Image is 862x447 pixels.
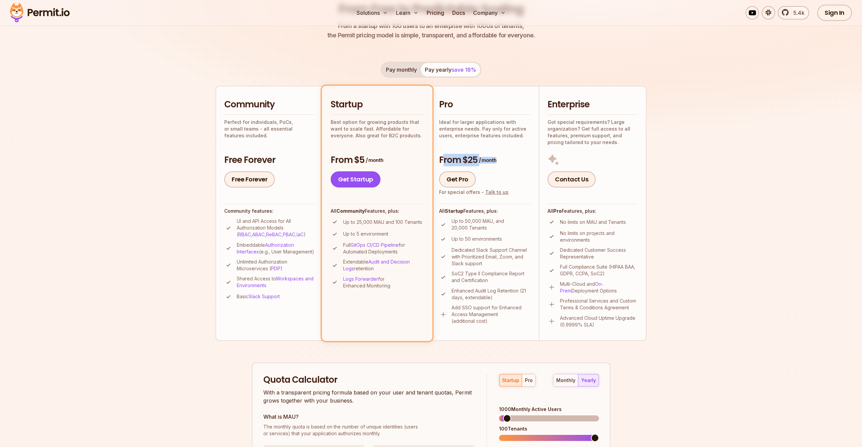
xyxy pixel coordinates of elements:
[556,377,575,384] div: monthly
[224,119,315,139] p: Perfect for individuals, PoCs, or small teams - all essential features included.
[452,218,531,231] p: Up to 50,000 MAU, and 20,000 Tenants
[248,294,280,299] a: Slack Support
[224,208,315,214] h4: Community features:
[252,232,265,237] a: ABAC
[560,281,638,294] p: Multi-Cloud and Deployment Options
[452,236,502,242] p: Up to 50 environments
[470,6,508,20] button: Company
[439,171,476,187] a: Get Pro
[263,423,475,430] span: The monthly quota is based on the number of unique identities (users
[560,230,638,243] p: No limits on projects and environments
[343,219,422,226] p: Up to 25,000 MAU and 100 Tenants
[297,232,304,237] a: IaC
[548,99,638,111] h2: Enterprise
[499,406,599,413] div: 1000 Monthly Active Users
[439,99,531,111] h2: Pro
[452,287,531,301] p: Enhanced Audit Log Retention (21 days, extendable)
[327,21,535,31] span: From a startup with 100 users to an enterprise with 1000s of tenants,
[263,388,475,405] p: With a transparent pricing formula based on your user and tenant quotas, Permit grows together wi...
[817,5,852,21] a: Sign In
[560,264,638,277] p: Full Compliance Suite (HIPAA BAA, GDPR, CCPA, SoC2)
[7,1,73,24] img: Permit logo
[560,298,638,311] p: Professional Services and Custom Terms & Conditions Agreement
[263,423,475,437] p: or services) that your application authorizes monthly.
[560,219,626,226] p: No limits on MAU and Tenants
[548,171,596,187] a: Contact Us
[452,304,531,324] p: Add SSO support for Enhanced Access Management (additional cost)
[343,259,424,272] p: Extendable retention
[331,154,424,166] h3: From $5
[439,208,531,214] h4: All Features, plus:
[238,232,251,237] a: RBAC
[452,247,531,267] p: Dedicated Slack Support Channel with Prioritized Email, Zoom, and Slack support
[439,189,508,196] div: For special offers -
[343,231,388,237] p: Up to 5 environment
[331,208,424,214] h4: All Features, plus:
[271,266,280,271] a: PDP
[479,157,496,164] span: / month
[237,259,315,272] p: Unlimited Authorization Microservices ( )
[778,6,809,20] a: 5.4k
[452,270,531,284] p: SoC2 Type II Compliance Report and Certification
[331,119,424,139] p: Best option for growing products that want to scale fast. Affordable for everyone. Also great for...
[789,9,804,17] span: 5.4k
[263,374,475,386] h2: Quota Calculator
[424,6,447,20] a: Pricing
[336,208,365,214] strong: Community
[485,189,508,195] a: Talk to us
[224,99,315,111] h2: Community
[548,208,638,214] h4: All Features, plus:
[366,157,383,164] span: / month
[560,315,638,328] p: Advanced Cloud Uptime Upgrade (0.9999% SLA)
[354,6,391,20] button: Solutions
[343,276,378,282] a: Logs Forwarder
[237,293,280,300] p: Basic
[237,218,315,238] p: UI and API Access for All Authorization Models ( , , , , )
[331,99,424,111] h2: Startup
[393,6,421,20] button: Learn
[263,413,475,421] h3: What is MAU?
[382,63,421,76] button: Pay monthly
[237,242,294,254] a: Authorization Interfaces
[331,171,380,187] a: Get Startup
[499,425,599,432] div: 100 Tenants
[283,232,295,237] a: PBAC
[327,21,535,40] p: the Permit pricing model is simple, transparent, and affordable for everyone.
[445,208,463,214] strong: Startup
[525,377,533,384] div: pro
[560,247,638,260] p: Dedicated Customer Success Representative
[343,276,424,289] p: for Enhanced Monitoring
[548,119,638,146] p: Got special requirements? Large organization? Get full access to all features, premium support, a...
[266,232,281,237] a: ReBAC
[439,119,531,139] p: Ideal for larger applications with enterprise needs. Pay only for active users, enterprise featur...
[450,6,468,20] a: Docs
[237,242,315,255] p: Embeddable (e.g., User Management)
[224,154,315,166] h3: Free Forever
[560,281,603,294] a: On-Prem
[237,275,315,289] p: Shared Access to
[343,259,410,271] a: Audit and Decision Logs
[351,242,399,248] a: GitOps CI/CD Pipeline
[343,242,424,255] p: Full for Automated Deployments
[553,208,562,214] strong: Pro
[439,154,531,166] h3: From $25
[224,171,275,187] a: Free Forever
